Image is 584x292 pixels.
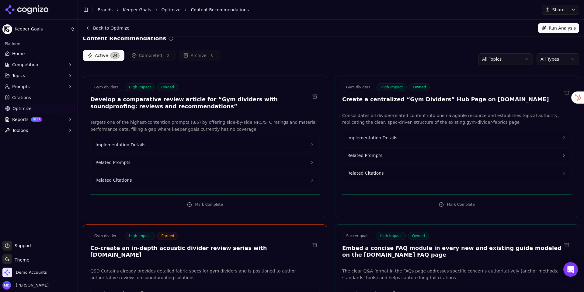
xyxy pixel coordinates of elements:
span: Topics [12,73,25,79]
button: Mark Complete [90,200,320,209]
span: Competition [12,62,38,68]
span: Citations [12,94,31,101]
h2: Content Recommendations [83,34,166,43]
span: Implementation Details [96,142,145,148]
div: Platform [2,39,75,49]
a: Optimize [2,104,75,113]
span: 0 [165,52,171,59]
h3: Create a centralized “Gym Dividers” Hub Page on [DOMAIN_NAME] [342,96,549,103]
span: Owned [157,83,178,91]
button: Active34 [83,50,124,61]
nav: breadcrumb [98,7,530,13]
span: Gym dividers [90,232,122,240]
p: Consolidates all divider-related content into one navigable resource and establishes topical auth... [342,112,572,126]
span: Keeper Goals [15,27,68,32]
span: Prompts [12,84,30,90]
span: Owned [408,232,429,240]
button: Open organization switcher [2,268,47,277]
span: 34 [110,52,119,59]
h3: Embed a concise FAQ module in every new and existing guide modeled on the [DOMAIN_NAME] FAQ page [342,245,562,258]
img: Keeper Goals [2,24,12,34]
button: Prompts [2,82,75,91]
button: Related Prompts [342,149,571,162]
button: Archive0 [179,50,221,61]
a: Keeper Goals [123,7,151,13]
button: Topics [2,71,75,80]
span: Gym dividers [90,83,122,91]
span: Demo Accounts [16,270,47,275]
button: Toolbox [2,126,75,135]
span: Implementation Details [347,135,397,141]
a: Optimize [162,7,181,13]
button: Archive recommendation [562,88,572,98]
span: Reports [12,116,29,123]
span: Related Citations [347,170,384,176]
button: Competition [2,60,75,69]
button: ReportsBETA [2,115,75,124]
span: High Impact [377,83,407,91]
a: Home [2,49,75,59]
div: Open Intercom Messenger [563,262,578,277]
img: Melissa Dowd [2,281,11,290]
button: Back to Optimize [83,23,133,33]
span: Earned [157,232,178,240]
span: Toolbox [12,127,28,134]
span: Related Prompts [96,159,130,166]
span: Content Recommendations [191,7,249,13]
button: Archive recommendation [310,92,320,101]
h3: Co-create an in-depth acoustic divider review series with [DOMAIN_NAME] [90,245,310,258]
span: Optimize [12,105,32,112]
span: Home [12,51,25,57]
button: Related Citations [91,173,319,187]
span: Related Prompts [347,152,382,158]
span: Theme [12,258,29,262]
span: BETA [31,117,42,122]
button: Implementation Details [91,138,319,151]
span: Support [12,243,31,249]
button: Share [542,5,568,15]
button: Mark Complete [342,200,572,209]
span: [PERSON_NAME] [13,283,49,288]
span: 0 [209,52,216,59]
p: QSD Curtains already provides detailed fabric specs for gym dividers and is positioned to author ... [90,268,320,282]
span: Related Citations [96,177,132,183]
button: Run Analysis [538,23,579,33]
button: Archive recommendation [310,240,320,250]
button: Open user button [2,281,49,290]
a: Brands [98,7,113,12]
span: Owned [409,83,430,91]
h3: Develop a comparative review article for “Gym dividers with soundproofing: reviews and recommenda... [90,96,310,110]
a: Citations [2,93,75,102]
button: Archive recommendation [562,240,572,250]
button: Related Citations [342,166,571,180]
p: Targets one of the highest-contention prompts (8/5) by offering side-by-side NRC/STC ratings and ... [90,119,320,133]
span: High Impact [125,83,155,91]
span: Gym dividers [342,83,374,91]
button: Related Prompts [91,156,319,169]
span: High Impact [125,232,155,240]
span: High Impact [376,232,406,240]
p: The clear Q&A format in the FAQs page addresses specific concerns authoritatively (anchor methods... [342,268,572,282]
button: Implementation Details [342,131,571,144]
img: Demo Accounts [2,268,12,277]
button: Completed0 [127,50,176,61]
span: Soccer goals [342,232,373,240]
